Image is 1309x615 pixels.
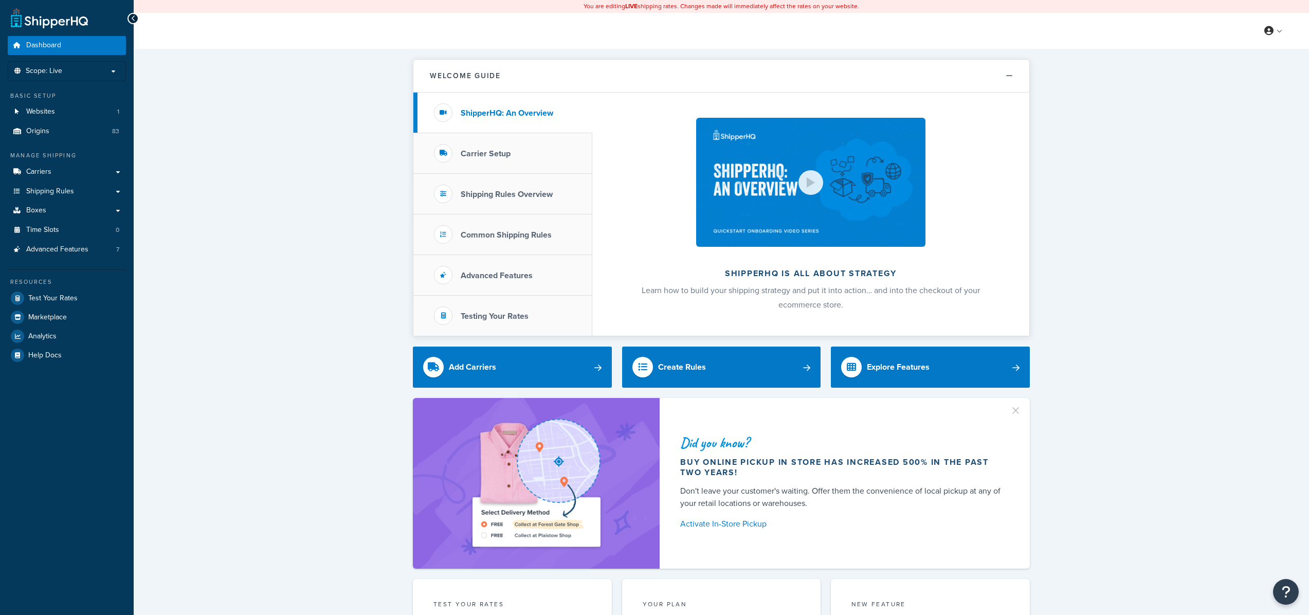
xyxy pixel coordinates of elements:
h3: Advanced Features [461,271,533,280]
h3: Shipping Rules Overview [461,190,553,199]
span: Dashboard [26,41,61,50]
span: Analytics [28,332,57,341]
div: Buy online pickup in store has increased 500% in the past two years! [680,457,1005,478]
span: Websites [26,107,55,116]
h2: Welcome Guide [430,72,501,80]
h3: Carrier Setup [461,149,511,158]
div: Add Carriers [449,360,496,374]
span: Time Slots [26,226,59,234]
h3: ShipperHQ: An Overview [461,108,553,118]
span: 7 [116,245,119,254]
a: Marketplace [8,308,126,327]
a: Dashboard [8,36,126,55]
a: Websites1 [8,102,126,121]
a: Activate In-Store Pickup [680,517,1005,531]
li: Time Slots [8,221,126,240]
a: Boxes [8,201,126,220]
div: Don't leave your customer's waiting. Offer them the convenience of local pickup at any of your re... [680,485,1005,510]
div: Resources [8,278,126,286]
span: Help Docs [28,351,62,360]
span: Origins [26,127,49,136]
a: Explore Features [831,347,1030,388]
a: Analytics [8,327,126,346]
span: 0 [116,226,119,234]
span: Test Your Rates [28,294,78,303]
div: Did you know? [680,436,1005,450]
span: Advanced Features [26,245,88,254]
h3: Testing Your Rates [461,312,529,321]
span: Learn how to build your shipping strategy and put it into action… and into the checkout of your e... [642,284,980,311]
span: 1 [117,107,119,116]
a: Origins83 [8,122,126,141]
li: Origins [8,122,126,141]
span: Boxes [26,206,46,215]
span: Carriers [26,168,51,176]
span: 83 [112,127,119,136]
div: Create Rules [658,360,706,374]
div: Basic Setup [8,92,126,100]
h3: Common Shipping Rules [461,230,552,240]
button: Open Resource Center [1273,579,1299,605]
a: Create Rules [622,347,821,388]
a: Add Carriers [413,347,612,388]
b: LIVE [625,2,638,11]
li: Websites [8,102,126,121]
a: Test Your Rates [8,289,126,307]
span: Scope: Live [26,67,62,76]
img: ShipperHQ is all about strategy [696,118,925,247]
a: Shipping Rules [8,182,126,201]
span: Marketplace [28,313,67,322]
a: Advanced Features7 [8,240,126,259]
div: Test your rates [433,600,591,611]
a: Time Slots0 [8,221,126,240]
div: Explore Features [867,360,930,374]
div: Manage Shipping [8,151,126,160]
a: Carriers [8,162,126,182]
img: ad-shirt-map-b0359fc47e01cab431d101c4b569394f6a03f54285957d908178d52f29eb9668.png [443,413,629,553]
h2: ShipperHQ is all about strategy [620,269,1002,278]
span: Shipping Rules [26,187,74,196]
div: New Feature [851,600,1009,611]
div: Your Plan [643,600,801,611]
button: Welcome Guide [413,60,1029,93]
a: Help Docs [8,346,126,365]
li: Advanced Features [8,240,126,259]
